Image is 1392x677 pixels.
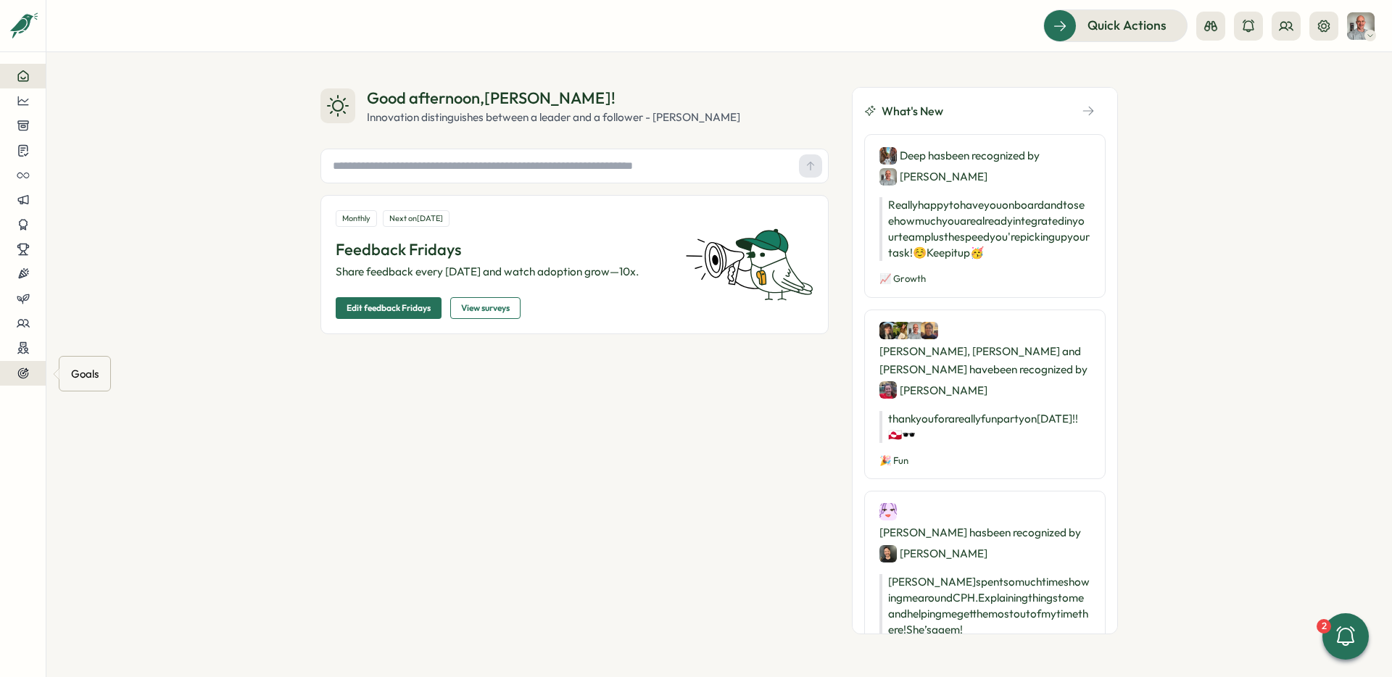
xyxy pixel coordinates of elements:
[450,297,521,319] button: View surveys
[1322,613,1369,660] button: 2
[1043,9,1188,41] button: Quick Actions
[879,545,897,562] img: Daniel Ryan
[879,273,1090,286] p: 📈 Growth
[879,503,897,520] img: Wendy Kentrop
[68,362,101,385] div: Goals
[461,298,510,318] span: View surveys
[893,322,911,339] img: Sarah Heiberg
[367,87,740,109] div: Good afternoon , [PERSON_NAME] !
[347,298,431,318] span: Edit feedback Fridays
[879,381,897,399] img: Emilie Trouillard
[1347,12,1375,40] img: Philipp Eberhardt
[336,210,377,227] div: Monthly
[336,297,442,319] button: Edit feedback Fridays
[879,381,987,399] div: [PERSON_NAME]
[921,322,938,339] img: Peter Prajczer
[367,109,740,125] div: Innovation distinguishes between a leader and a follower - [PERSON_NAME]
[879,544,987,562] div: [PERSON_NAME]
[879,322,897,339] img: Hannes Gustafsson
[879,411,1090,443] p: thank you for a really fun party on [DATE] !! 🇬🇱 🕶️
[879,168,897,186] img: Philipp Eberhardt
[879,454,1090,468] p: 🎉 Fun
[879,147,897,165] img: Deep Singh Dhillon
[907,322,924,339] img: Philipp Eberhardt
[336,238,668,261] p: Feedback Fridays
[879,167,987,186] div: [PERSON_NAME]
[879,503,1090,562] div: [PERSON_NAME] has been recognized by
[383,210,449,227] div: Next on [DATE]
[1317,619,1331,634] div: 2
[1087,16,1167,35] span: Quick Actions
[882,102,943,120] span: What's New
[879,146,1090,186] div: Deep has been recognized by
[879,574,1090,638] p: [PERSON_NAME] spent so much time showing me around CPH. Explaining things to me and helping me ge...
[879,322,1090,399] div: [PERSON_NAME], [PERSON_NAME] and [PERSON_NAME] have been recognized by
[336,264,668,280] p: Share feedback every [DATE] and watch adoption grow—10x.
[879,197,1090,261] p: Really happy to have you onboard and to see how much you are already integrated in your team plus...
